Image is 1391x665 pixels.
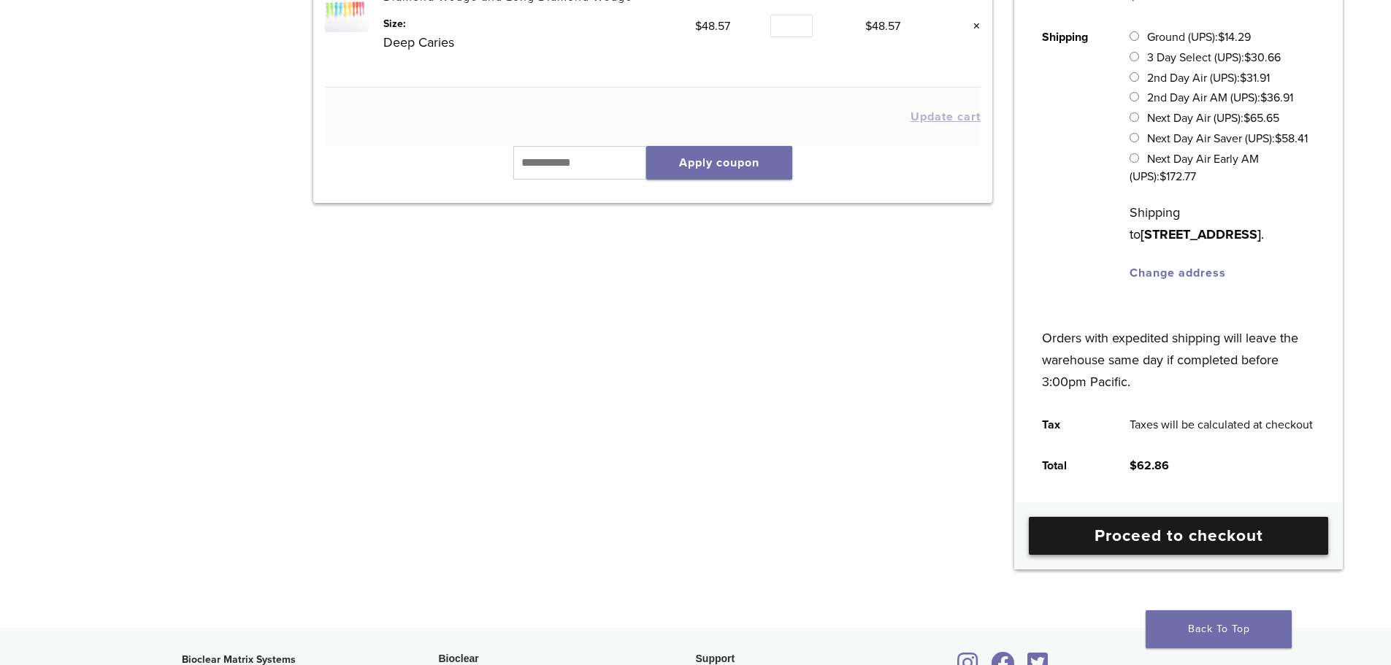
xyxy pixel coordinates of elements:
span: Bioclear [439,653,479,664]
bdi: 58.41 [1275,131,1308,146]
span: $ [1240,71,1246,85]
label: 2nd Day Air (UPS): [1147,71,1270,85]
bdi: 172.77 [1160,169,1196,184]
p: Orders with expedited shipping will leave the warehouse same day if completed before 3:00pm Pacific. [1042,305,1316,393]
label: Next Day Air (UPS): [1147,111,1279,126]
strong: [STREET_ADDRESS] [1141,226,1261,242]
a: Back To Top [1146,610,1292,648]
a: Change address [1130,266,1226,280]
label: 2nd Day Air AM (UPS): [1147,91,1293,105]
span: $ [1218,30,1225,45]
bdi: 14.29 [1218,30,1251,45]
a: Remove this item [962,17,981,36]
bdi: 48.57 [695,19,730,34]
th: Tax [1025,404,1113,445]
a: Proceed to checkout [1029,517,1328,555]
label: Ground (UPS): [1147,30,1251,45]
th: Shipping [1025,17,1113,293]
button: Update cart [911,111,981,123]
span: $ [1160,169,1166,184]
span: $ [1275,131,1281,146]
bdi: 62.86 [1130,458,1169,473]
span: $ [1244,50,1251,65]
span: $ [1260,91,1267,105]
span: $ [865,19,872,34]
span: Support [696,653,735,664]
bdi: 65.65 [1244,111,1279,126]
td: Taxes will be calculated at checkout [1113,404,1329,445]
label: Next Day Air Saver (UPS): [1147,131,1308,146]
th: Total [1025,445,1113,486]
span: $ [1244,111,1250,126]
bdi: 31.91 [1240,71,1270,85]
p: Deep Caries [383,31,695,53]
bdi: 48.57 [865,19,900,34]
dt: Size: [383,16,695,31]
bdi: 30.66 [1244,50,1281,65]
button: Apply coupon [646,146,792,180]
span: $ [695,19,702,34]
p: Shipping to . [1130,201,1316,245]
label: 3 Day Select (UPS): [1147,50,1281,65]
label: Next Day Air Early AM (UPS): [1130,152,1259,184]
bdi: 36.91 [1260,91,1293,105]
span: $ [1130,458,1137,473]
